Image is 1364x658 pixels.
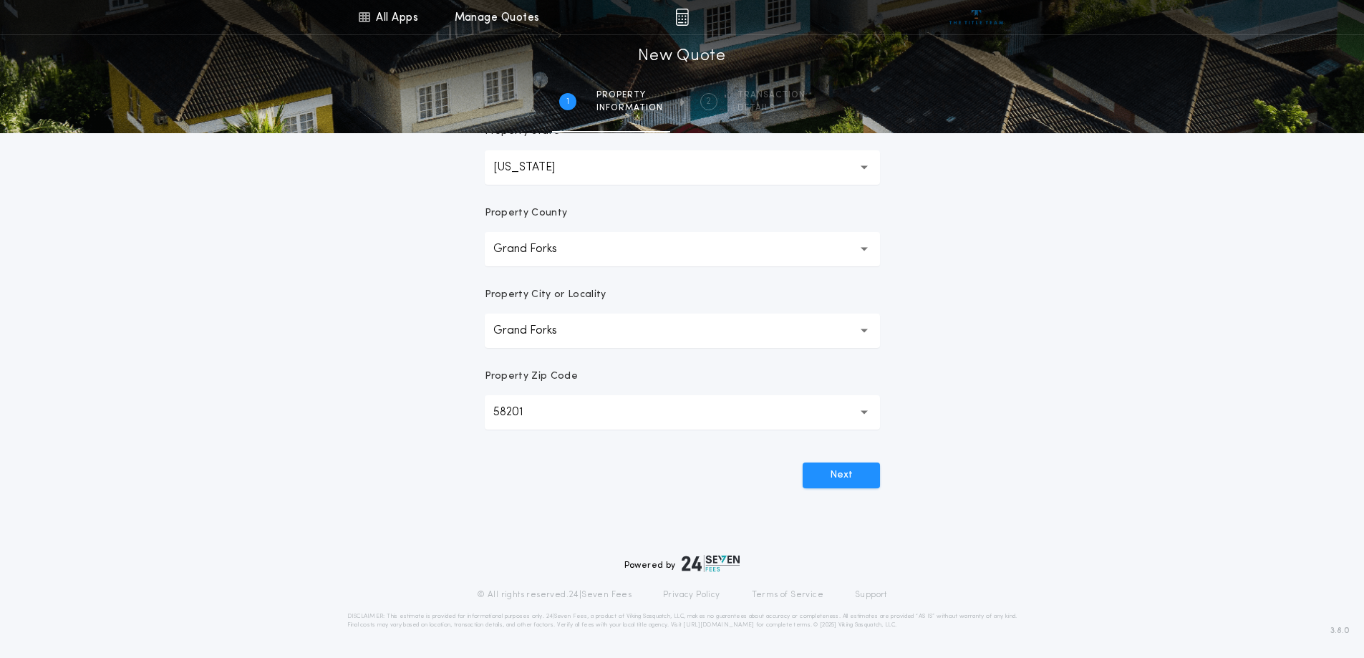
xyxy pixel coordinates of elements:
[752,589,823,601] a: Terms of Service
[949,10,1003,24] img: vs-icon
[596,89,663,101] span: Property
[566,96,569,107] h2: 1
[596,102,663,114] span: information
[485,369,578,384] p: Property Zip Code
[485,314,880,348] button: Grand Forks
[638,45,725,68] h1: New Quote
[485,395,880,430] button: 58201
[624,555,740,572] div: Powered by
[683,622,754,628] a: [URL][DOMAIN_NAME]
[485,232,880,266] button: Grand Forks
[347,612,1017,629] p: DISCLAIMER: This estimate is provided for informational purposes only. 24|Seven Fees, a product o...
[493,322,580,339] p: Grand Forks
[493,241,580,258] p: Grand Forks
[493,159,578,176] p: [US_STATE]
[493,404,546,421] p: 58201
[706,96,711,107] h2: 2
[477,589,632,601] p: © All rights reserved. 24|Seven Fees
[485,206,568,221] p: Property County
[675,9,689,26] img: img
[737,89,806,101] span: Transaction
[663,589,720,601] a: Privacy Policy
[485,150,880,185] button: [US_STATE]
[737,102,806,114] span: details
[682,555,740,572] img: logo
[803,463,880,488] button: Next
[485,288,606,302] p: Property City or Locality
[855,589,887,601] a: Support
[1330,624,1350,637] span: 3.8.0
